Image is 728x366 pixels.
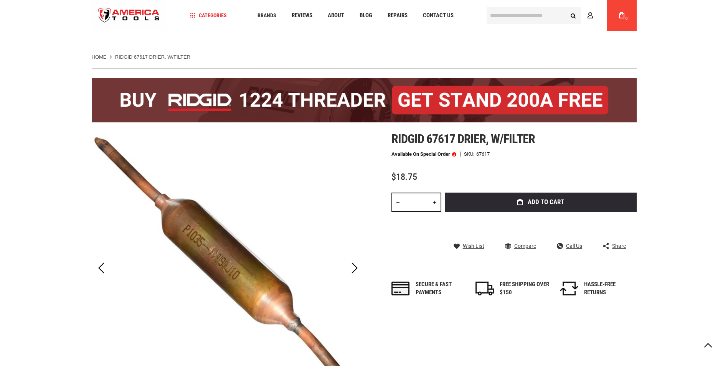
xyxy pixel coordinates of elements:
div: HASSLE-FREE RETURNS [584,280,634,297]
span: 0 [626,16,628,21]
button: Add to Cart [445,193,637,212]
span: Categories [190,13,227,18]
div: Secure & fast payments [416,280,466,297]
a: Categories [187,10,230,21]
button: Search [566,8,581,23]
a: Brands [254,10,280,21]
img: payments [391,282,410,295]
a: Home [92,54,107,61]
a: store logo [92,1,166,30]
a: About [324,10,348,21]
span: Wish List [463,243,484,249]
span: Repairs [388,13,408,18]
img: BOGO: Buy the RIDGID® 1224 Threader (26092), get the 92467 200A Stand FREE! [92,78,637,122]
a: Compare [505,242,536,249]
img: America Tools [92,1,166,30]
span: $18.75 [391,171,417,182]
span: Call Us [566,243,582,249]
span: Ridgid 67617 drier, w/filter [391,132,535,146]
a: Call Us [557,242,582,249]
iframe: Secure express checkout frame [444,214,638,236]
span: Brands [258,13,276,18]
span: Share [612,243,626,249]
img: returns [560,282,578,295]
p: Available on Special Order [391,152,456,157]
a: Reviews [288,10,316,21]
a: Wish List [454,242,484,249]
span: Compare [514,243,536,249]
div: 67617 [476,152,490,157]
span: Add to Cart [528,199,564,205]
a: Contact Us [419,10,457,21]
a: Blog [356,10,376,21]
span: About [328,13,344,18]
strong: SKU [464,152,476,157]
span: Contact Us [423,13,454,18]
strong: RIDGID 67617 DRIER, W/FILTER [115,54,190,60]
div: FREE SHIPPING OVER $150 [500,280,550,297]
span: Reviews [292,13,312,18]
a: Repairs [384,10,411,21]
span: Blog [360,13,372,18]
img: shipping [475,282,494,295]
